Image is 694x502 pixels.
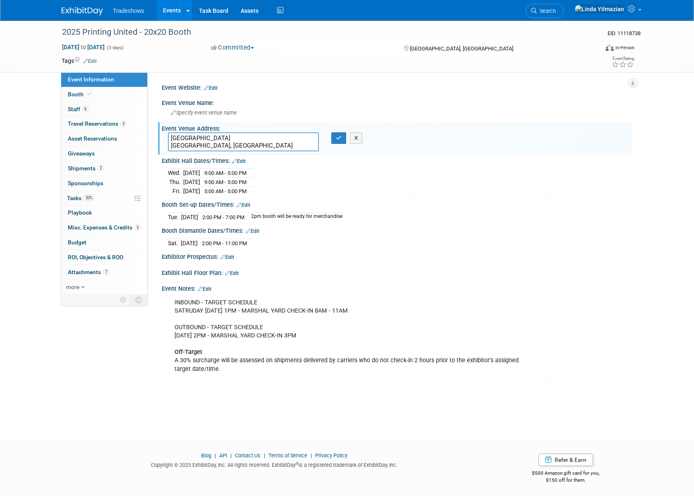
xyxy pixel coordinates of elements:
span: Playbook [68,209,92,216]
span: Staff [68,106,89,112]
div: 2025 Printing United - 20x20 Booth [59,25,586,40]
a: Event Information [61,72,147,87]
div: In-Person [615,45,634,51]
a: more [61,280,147,294]
span: [DATE] [DATE] [62,43,105,51]
td: Thu. [168,178,183,187]
td: Personalize Event Tab Strip [116,294,131,305]
a: Edit [225,270,239,276]
button: Committed [208,43,257,52]
td: Toggle Event Tabs [131,294,148,305]
span: Shipments [68,165,104,172]
span: Budget [68,239,86,246]
div: Exhibit Hall Dates/Times: [162,155,632,165]
td: Fri. [168,186,183,195]
span: (3 days) [106,45,124,50]
a: Booth [61,87,147,102]
td: Tue. [168,213,181,221]
span: 2 [98,165,104,171]
a: Edit [246,228,259,234]
a: Edit [237,202,250,208]
a: ROI, Objectives & ROO [61,250,147,265]
div: Exhibitor Prospectus: [162,251,632,261]
span: Sponsorships [68,180,103,186]
a: Sponsorships [61,176,147,191]
a: Shipments2 [61,161,147,176]
div: Event Format [549,43,634,55]
a: Staff6 [61,102,147,117]
td: 2pm booth will be ready for merchandise [246,213,342,221]
span: | [213,452,218,459]
span: more [66,284,79,290]
div: Copyright © 2025 ExhibitDay, Inc. All rights reserved. ExhibitDay is a registered trademark of Ex... [62,459,487,469]
img: ExhibitDay [62,7,103,15]
a: Blog [201,452,211,459]
i: Booth reservation complete [87,92,91,96]
span: Tradeshows [113,7,144,14]
span: Event ID: 11118738 [608,30,641,36]
td: [DATE] [183,169,200,178]
td: Sat. [168,239,181,247]
div: INBOUND - TARGET SCHEDULE SATRUDAY [DATE] 1PM - MARSHAL YARD CHECK-IN 8AM - 11AM OUTBOUND - TARGE... [169,294,541,378]
a: Search [526,4,564,18]
span: Travel Reservations [68,120,127,127]
span: Search [537,8,556,14]
div: Event Notes: [162,282,632,293]
a: Terms of Service [268,452,307,459]
span: 2:00 PM - 11:00 PM [202,240,247,246]
span: Tasks [67,195,95,201]
a: Asset Reservations [61,131,147,146]
img: Format-Inperson.png [605,44,614,51]
a: Attachments7 [61,265,147,280]
span: ROI, Objectives & ROO [68,254,123,261]
td: [DATE] [181,239,198,247]
span: Misc. Expenses & Credits [68,224,141,231]
b: Off-Target [175,349,202,356]
span: 7 [103,269,109,275]
a: Edit [198,286,211,292]
div: Booth Dismantle Dates/Times: [162,225,632,235]
span: Booth [68,91,93,98]
a: Edit [220,254,234,260]
span: 6 [82,106,89,112]
a: Budget [61,235,147,250]
span: | [228,452,234,459]
span: 2:00 PM - 7:00 PM [202,214,244,220]
div: Exhibit Hall Floor Plan: [162,267,632,277]
a: Tasks33% [61,191,147,206]
a: Misc. Expenses & Credits3 [61,220,147,235]
a: Contact Us [235,452,261,459]
span: 3 [120,121,127,127]
span: | [309,452,314,459]
img: Linda Yilmazian [574,5,625,14]
span: 5:00 AM - 5:00 PM [204,188,246,194]
td: [DATE] [181,213,198,221]
div: $500 Amazon gift card for you, [499,464,633,483]
span: Asset Reservations [68,135,117,142]
span: | [262,452,267,459]
span: Giveaways [68,150,95,157]
div: Event Venue Name: [162,97,632,107]
td: [DATE] [183,178,200,187]
a: Edit [204,85,218,91]
span: [GEOGRAPHIC_DATA], [GEOGRAPHIC_DATA] [410,45,513,52]
div: $150 off for them. [499,477,633,484]
a: API [219,452,227,459]
span: 33% [84,195,95,201]
td: [DATE] [183,186,200,195]
span: 9:00 AM - 5:00 PM [204,170,246,176]
sup: ® [296,461,299,466]
span: Specify event venue name [171,110,237,116]
span: Event Information [68,76,114,83]
div: Event Venue Address: [162,122,632,133]
div: Booth Set-up Dates/Times: [162,198,632,209]
a: Travel Reservations3 [61,117,147,131]
a: Refer & Earn [538,454,593,466]
button: X [350,132,363,144]
div: Event Website: [162,81,632,92]
span: 3 [134,225,141,231]
div: Event Rating [612,57,634,61]
a: Playbook [61,206,147,220]
a: Edit [232,158,246,164]
a: Edit [83,58,97,64]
